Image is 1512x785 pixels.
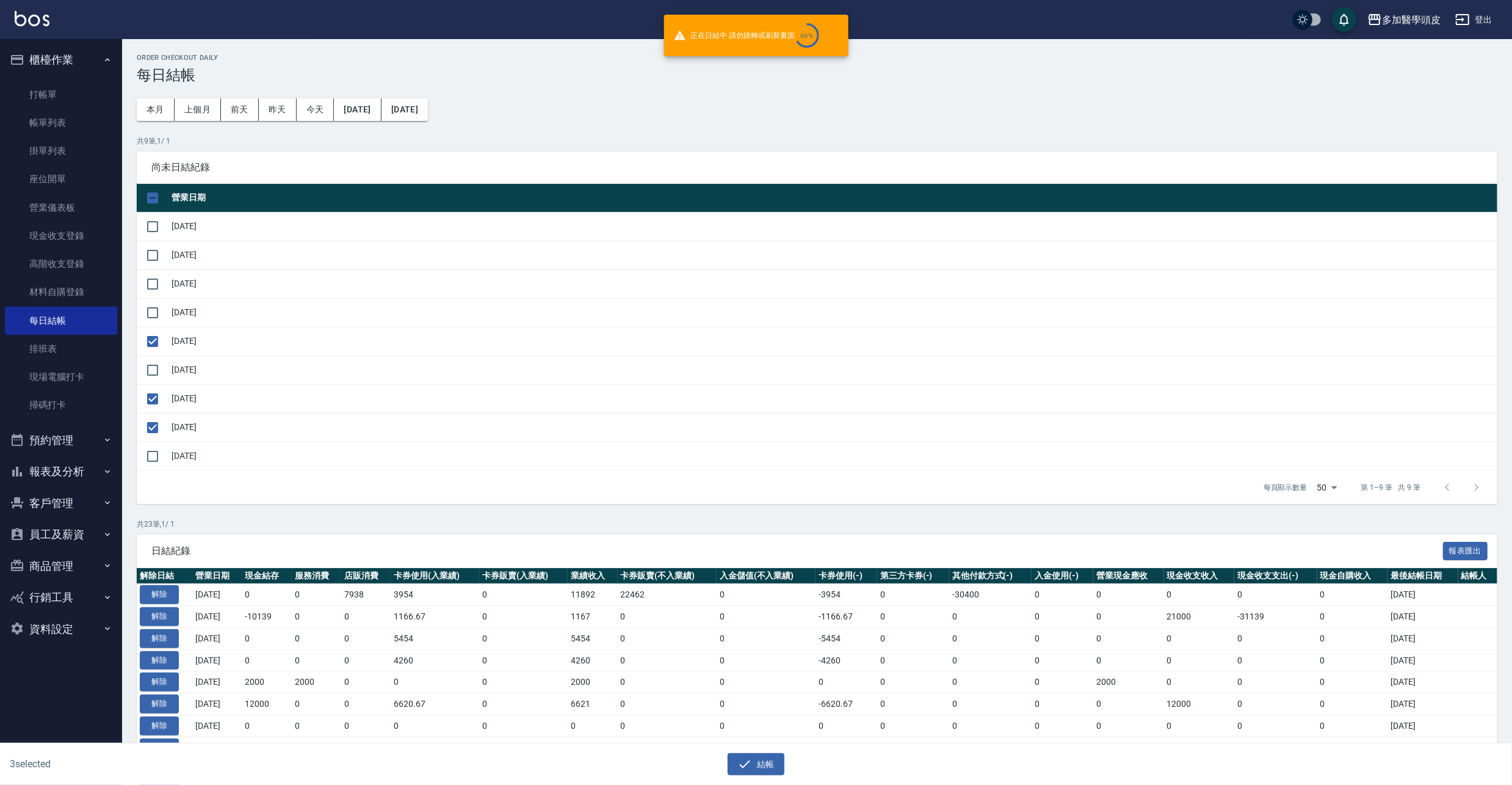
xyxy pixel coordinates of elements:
td: 0 [877,671,949,693]
td: [DATE] [168,442,1497,470]
td: 0 [341,606,391,628]
p: 每頁顯示數量 [1264,482,1308,493]
button: 上個月 [175,98,221,121]
a: 現場電腦打卡 [5,363,117,391]
td: [DATE] [1387,649,1458,671]
th: 現金收支收入 [1164,568,1235,584]
td: 5454 [568,627,617,649]
td: 0 [1032,649,1093,671]
td: [DATE] [192,584,242,606]
th: 結帳人 [1458,568,1497,584]
a: 掃碼打卡 [5,391,117,419]
a: 報表匯出 [1443,544,1488,556]
td: 0 [1093,649,1164,671]
button: 昨天 [259,98,297,121]
button: 結帳 [728,753,784,776]
button: 解除 [140,717,179,736]
td: 4260 [568,649,617,671]
td: 0 [242,627,292,649]
h6: 3 selected [10,756,375,772]
td: -31139 [1234,606,1317,628]
td: 0 [949,606,1032,628]
td: 0 [877,693,949,715]
span: 日結紀錄 [151,545,1443,557]
td: [DATE] [168,212,1497,241]
td: 0 [1317,627,1388,649]
td: 0 [1234,584,1317,606]
td: 0 [341,627,391,649]
button: 解除 [140,651,179,670]
td: 0 [1164,627,1235,649]
td: 0 [618,671,717,693]
td: 0 [292,649,341,671]
td: 0 [1234,649,1317,671]
td: 12000 [242,693,292,715]
td: 0 [292,737,341,759]
td: 0 [1234,715,1317,737]
th: 入金儲值(不入業績) [717,568,816,584]
a: 座位開單 [5,165,117,193]
td: 0 [877,737,949,759]
td: 0 [242,649,292,671]
td: 0 [479,627,568,649]
td: 0 [292,606,341,628]
button: 資料設定 [5,613,117,645]
td: [DATE] [1387,606,1458,628]
td: [DATE] [1387,627,1458,649]
a: 打帳單 [5,81,117,109]
td: 11892 [568,584,617,606]
th: 業績收入 [568,568,617,584]
td: 0 [1093,584,1164,606]
td: 7938 [341,584,391,606]
td: 0 [717,606,816,628]
td: 0 [949,649,1032,671]
a: 每日結帳 [5,307,117,335]
td: [DATE] [192,693,242,715]
button: 解除 [140,695,179,714]
td: 0 [292,584,341,606]
td: 0 [1317,649,1388,671]
td: [DATE] [192,671,242,693]
td: 0 [717,627,816,649]
a: 帳單列表 [5,109,117,137]
th: 卡券販賣(不入業績) [618,568,717,584]
td: 0 [618,606,717,628]
h2: Order checkout daily [137,54,1497,62]
td: 0 [479,584,568,606]
button: 櫃檯作業 [5,44,117,76]
td: [DATE] [168,327,1497,356]
img: Logo [15,11,49,26]
td: 0 [341,715,391,737]
td: 0 [1317,693,1388,715]
td: 2000 [292,671,341,693]
button: [DATE] [334,98,381,121]
td: 0 [877,627,949,649]
td: 0 [1234,627,1317,649]
td: 0 [1164,671,1235,693]
span: 尚未日結紀錄 [151,161,1483,173]
button: 解除 [140,673,179,692]
button: 解除 [140,739,179,758]
button: 本月 [137,98,175,121]
td: [DATE] [168,269,1497,298]
h3: 每日結帳 [137,67,1497,84]
button: 客戶管理 [5,487,117,519]
td: 0 [479,693,568,715]
th: 解除日結 [137,568,192,584]
td: 1167 [568,606,617,628]
td: -3954 [816,584,877,606]
td: [DATE] [192,649,242,671]
td: 0 [1032,715,1093,737]
a: 高階收支登錄 [5,250,117,278]
td: [DATE] [168,384,1497,413]
td: 0 [341,671,391,693]
button: 預約管理 [5,425,117,456]
td: 0 [479,606,568,628]
td: 0 [949,693,1032,715]
td: [DATE] [192,737,242,759]
td: 6620.67 [391,693,479,715]
td: 0 [618,693,717,715]
td: 0 [877,715,949,737]
button: 解除 [140,629,179,648]
td: 5454 [391,627,479,649]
